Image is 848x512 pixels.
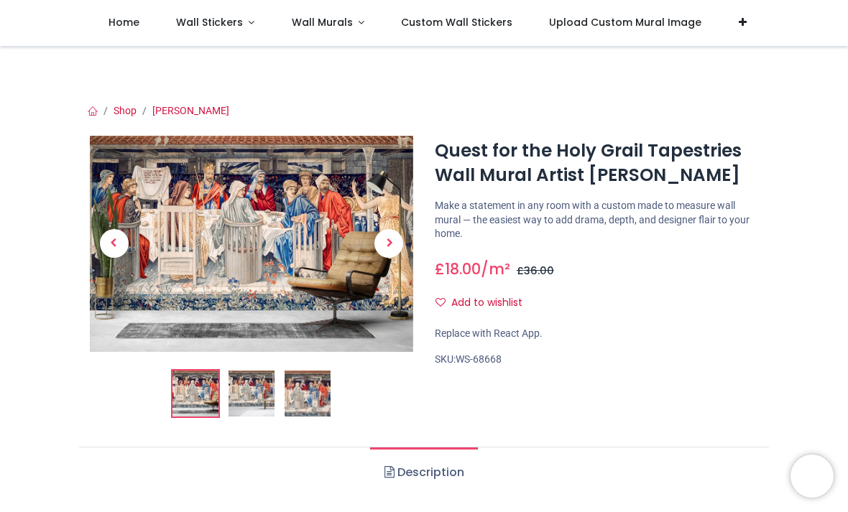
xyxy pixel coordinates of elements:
i: Add to wishlist [435,297,446,307]
span: Upload Custom Mural Image [549,15,701,29]
span: £ [435,259,481,279]
span: /m² [481,259,510,279]
span: 18.00 [445,259,481,279]
button: Add to wishlistAdd to wishlist [435,291,535,315]
a: Previous [90,168,139,320]
img: WS-68668-03 [285,371,331,416]
a: Shop [114,105,137,116]
h1: Quest for the Holy Grail Tapestries Wall Mural Artist [PERSON_NAME] [435,139,758,188]
a: Next [365,168,414,320]
span: WS-68668 [456,353,502,365]
span: Home [109,15,139,29]
img: Quest for the Holy Grail Tapestries Wall Mural Artist William Morris [90,136,413,352]
img: Quest for the Holy Grail Tapestries Wall Mural Artist William Morris [172,371,218,416]
a: Description [370,447,477,498]
a: [PERSON_NAME] [152,105,229,116]
span: Wall Murals [292,15,353,29]
div: Replace with React App. [435,327,758,341]
iframe: Brevo live chat [791,455,834,498]
span: Previous [100,229,129,258]
img: WS-68668-02 [229,371,275,416]
span: £ [517,264,554,278]
span: Next [374,229,403,258]
span: 36.00 [524,264,554,278]
span: Wall Stickers [176,15,243,29]
div: SKU: [435,353,758,367]
span: Custom Wall Stickers [401,15,512,29]
p: Make a statement in any room with a custom made to measure wall mural — the easiest way to add dr... [435,199,758,241]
